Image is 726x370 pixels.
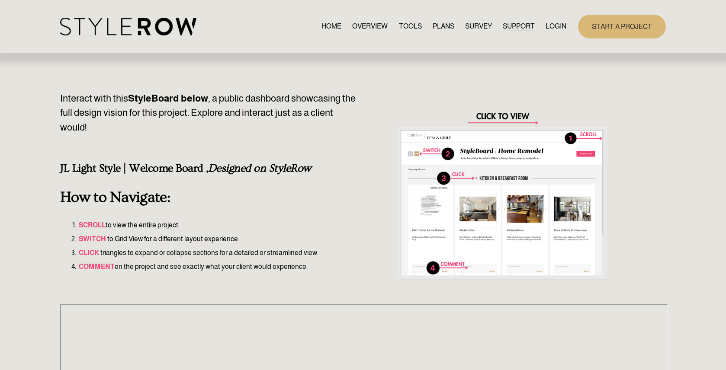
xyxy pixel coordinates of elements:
[77,234,386,244] p: to Grid View for a different layout experience.
[79,221,106,229] strong: SCROLL
[546,21,566,32] a: LOGIN
[79,263,115,270] strong: COMMENT
[399,21,422,32] a: TOOLS
[77,248,386,258] p: triangles to expand or collapse sections for a detailed or streamlined view.
[208,162,311,175] em: Designed on StyleRow
[60,189,170,206] strong: How to Navigate:
[352,21,388,32] a: OVERVIEW
[60,18,196,35] img: StyleRow
[503,21,535,32] span: SUPPORT
[79,235,106,242] strong: SWITCH
[465,21,492,32] a: SURVEY
[321,21,341,32] a: HOME
[128,93,208,104] strong: StyleBoard below
[433,21,454,32] a: PLANS
[79,249,99,256] strong: CLICK
[60,91,360,135] p: Interact with this , a public dashboard showcasing the full design vision for this project. Explo...
[578,15,666,38] a: START A PROJECT
[77,262,386,272] p: on the project and see exactly what your client would experience.
[60,162,311,175] strong: JL Light Style | Welcome Board ,
[77,220,386,230] p: to view the entire project.
[503,21,535,32] a: folder dropdown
